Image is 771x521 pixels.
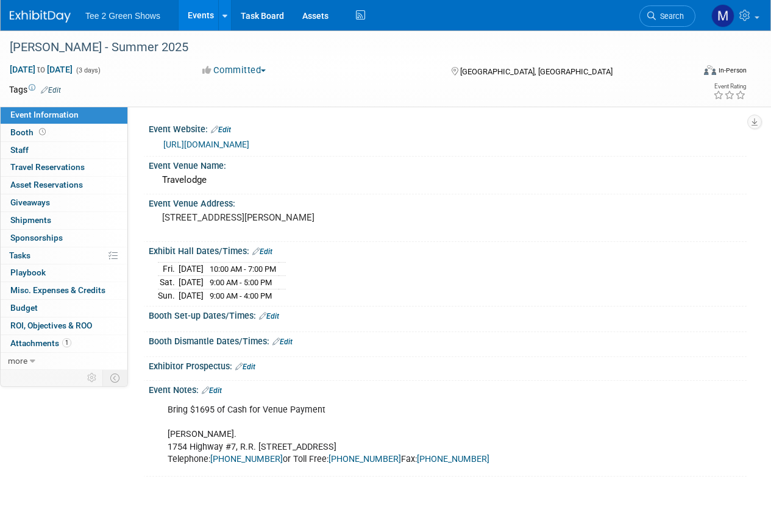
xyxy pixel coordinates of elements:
span: to [35,65,47,74]
td: Toggle Event Tabs [103,370,128,386]
span: Attachments [10,338,71,348]
td: [DATE] [179,289,204,302]
div: Event Notes: [149,381,747,397]
button: Committed [198,64,271,77]
a: Edit [252,247,272,256]
a: Asset Reservations [1,177,127,194]
a: Edit [259,312,279,321]
a: [URL][DOMAIN_NAME] [163,140,249,149]
a: Event Information [1,107,127,124]
td: Sat. [158,276,179,289]
td: Fri. [158,263,179,276]
a: [PHONE_NUMBER] [417,454,489,464]
a: Edit [272,338,293,346]
span: Travel Reservations [10,162,85,172]
div: Exhibit Hall Dates/Times: [149,242,747,258]
span: 9:00 AM - 4:00 PM [210,291,272,300]
span: Asset Reservations [10,180,83,190]
a: Playbook [1,264,127,282]
a: Search [639,5,695,27]
div: In-Person [718,66,747,75]
span: Budget [10,303,38,313]
img: Michael Kruger [711,4,734,27]
td: [DATE] [179,276,204,289]
div: Event Venue Name: [149,157,747,172]
span: (3 days) [75,66,101,74]
div: Bring $1695 of Cash for Venue Payment [PERSON_NAME]. 1754 Highway #7, R.R. [STREET_ADDRESS] Telep... [159,398,628,471]
pre: [STREET_ADDRESS][PERSON_NAME] [162,212,385,223]
span: Tee 2 Green Shows [85,11,160,21]
a: Staff [1,142,127,159]
span: Search [656,12,684,21]
td: Sun. [158,289,179,302]
div: Event Venue Address: [149,194,747,210]
a: Shipments [1,212,127,229]
td: [DATE] [179,263,204,276]
span: Playbook [10,268,46,277]
span: Staff [10,145,29,155]
span: more [8,356,27,366]
div: Event Website: [149,120,747,136]
td: Personalize Event Tab Strip [82,370,103,386]
div: Travelodge [158,171,737,190]
a: [PHONE_NUMBER] [210,454,283,464]
div: Booth Set-up Dates/Times: [149,307,747,322]
span: Sponsorships [10,233,63,243]
span: Giveaways [10,197,50,207]
a: [PHONE_NUMBER] [329,454,401,464]
img: Format-Inperson.png [704,65,716,75]
span: [GEOGRAPHIC_DATA], [GEOGRAPHIC_DATA] [460,67,613,76]
a: Tasks [1,247,127,264]
div: Exhibitor Prospectus: [149,357,747,373]
span: ROI, Objectives & ROO [10,321,92,330]
a: Edit [202,386,222,395]
span: Misc. Expenses & Credits [10,285,105,295]
div: [PERSON_NAME] - Summer 2025 [5,37,684,58]
span: 1 [62,338,71,347]
a: Travel Reservations [1,159,127,176]
span: Booth [10,127,48,137]
span: Booth not reserved yet [37,127,48,136]
a: Misc. Expenses & Credits [1,282,127,299]
a: ROI, Objectives & ROO [1,317,127,335]
span: Event Information [10,110,79,119]
span: 10:00 AM - 7:00 PM [210,264,276,274]
a: Sponsorships [1,230,127,247]
a: more [1,353,127,370]
div: Booth Dismantle Dates/Times: [149,332,747,348]
a: Edit [211,126,231,134]
a: Edit [235,363,255,371]
span: [DATE] [DATE] [9,64,73,75]
span: Shipments [10,215,51,225]
span: 9:00 AM - 5:00 PM [210,278,272,287]
a: Giveaways [1,194,127,211]
img: ExhibitDay [10,10,71,23]
a: Budget [1,300,127,317]
a: Attachments1 [1,335,127,352]
div: Event Format [639,63,747,82]
a: Booth [1,124,127,141]
td: Tags [9,83,61,96]
a: Edit [41,86,61,94]
span: Tasks [9,250,30,260]
div: Event Rating [713,83,746,90]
